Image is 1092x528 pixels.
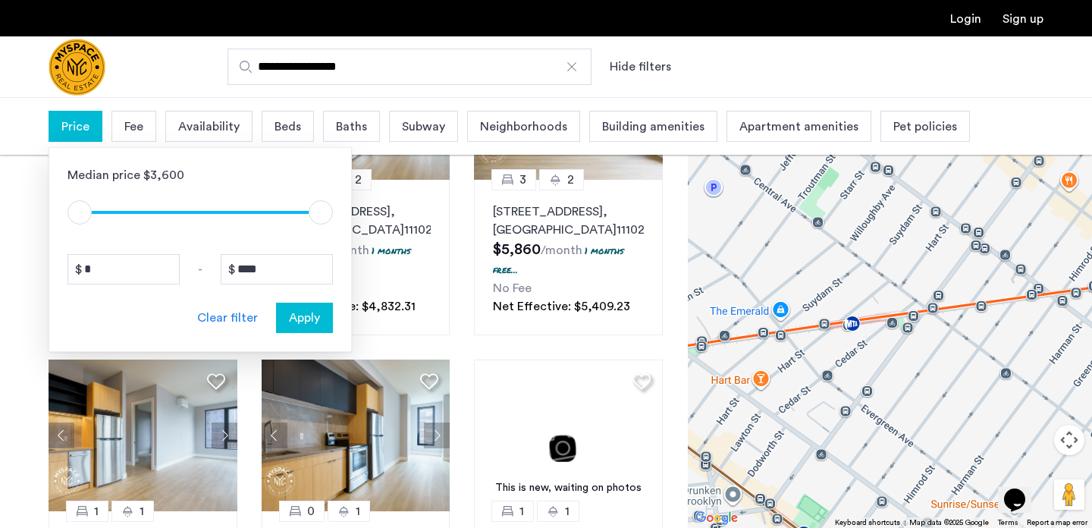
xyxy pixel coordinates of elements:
div: Clear filter [197,309,258,327]
span: Neighborhoods [480,118,567,136]
a: Registration [1003,13,1043,25]
span: Apply [289,309,320,327]
span: Fee [124,118,143,136]
iframe: chat widget [998,467,1046,513]
span: ngx-slider [67,200,92,225]
img: logo [49,39,105,96]
button: button [276,303,333,333]
button: Show or hide filters [610,58,671,76]
span: Building amenities [602,118,704,136]
a: Cazamio Logo [49,39,105,96]
input: Price from [67,254,180,284]
span: Beds [275,118,301,136]
span: Apartment amenities [739,118,858,136]
span: Baths [336,118,367,136]
input: Apartment Search [227,49,591,85]
span: Availability [178,118,240,136]
span: Pet policies [893,118,957,136]
span: - [198,260,202,278]
input: Price to [221,254,333,284]
a: Login [950,13,981,25]
div: Median price $3,600 [67,166,333,184]
span: ngx-slider-max [309,200,333,225]
span: Subway [402,118,445,136]
ngx-slider: ngx-slider [67,211,333,214]
span: Price [61,118,89,136]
